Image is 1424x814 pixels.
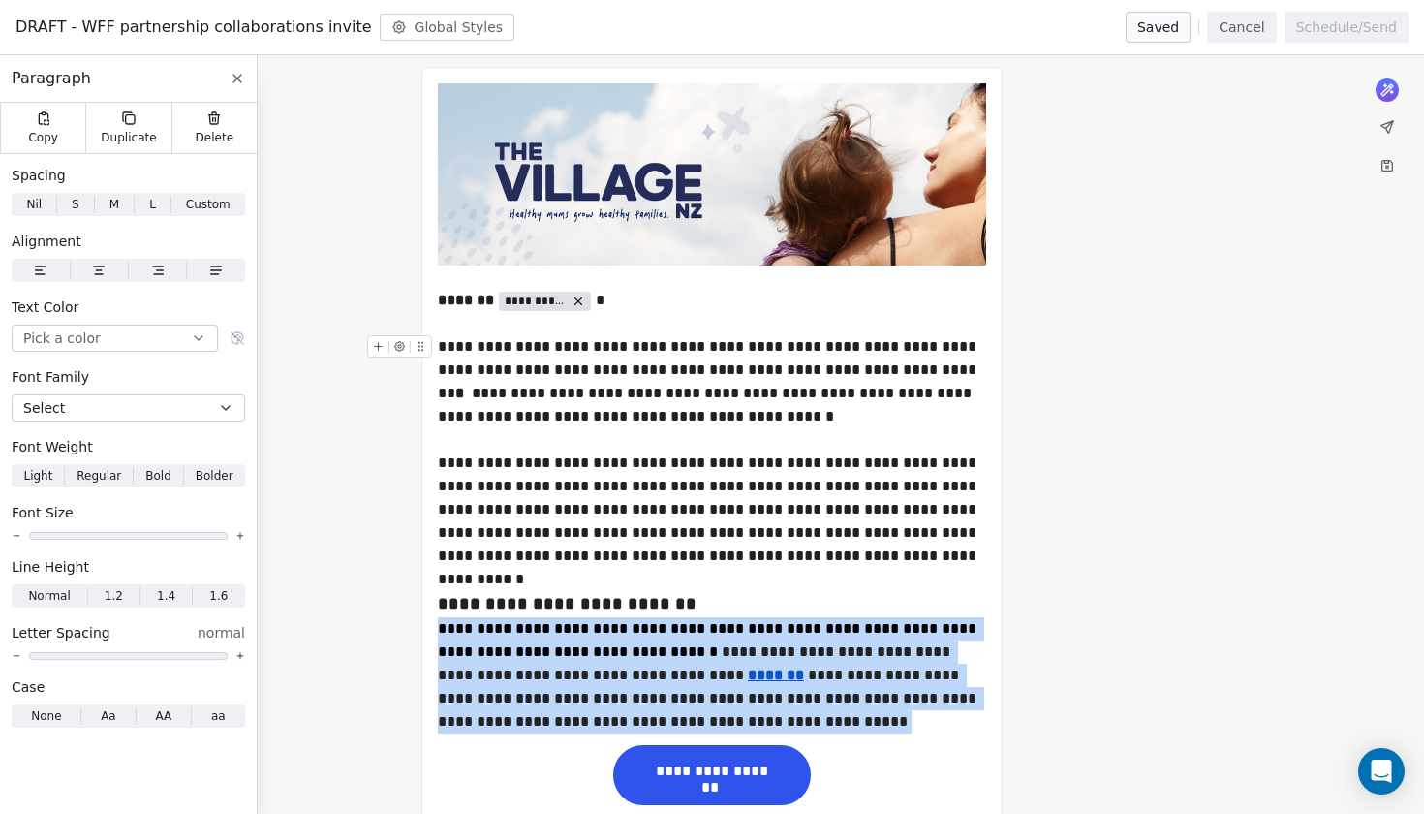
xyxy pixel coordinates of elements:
[12,503,74,522] span: Font Size
[155,707,171,725] span: AA
[31,707,61,725] span: None
[101,130,156,145] span: Duplicate
[145,467,171,485] span: Bold
[380,14,515,41] button: Global Styles
[12,297,78,317] span: Text Color
[196,130,234,145] span: Delete
[109,196,119,213] span: M
[12,677,45,697] span: Case
[209,587,228,605] span: 1.6
[23,398,65,418] span: Select
[12,166,66,185] span: Spacing
[12,232,81,251] span: Alignment
[28,130,58,145] span: Copy
[77,467,121,485] span: Regular
[198,623,245,642] span: normal
[72,196,79,213] span: S
[12,367,89,387] span: Font Family
[1207,12,1276,43] button: Cancel
[12,623,110,642] span: Letter Spacing
[12,67,91,90] span: Paragraph
[12,557,89,577] span: Line Height
[12,325,218,352] button: Pick a color
[26,196,42,213] span: Nil
[12,437,93,456] span: Font Weight
[186,196,231,213] span: Custom
[1358,748,1405,795] div: Open Intercom Messenger
[105,587,123,605] span: 1.2
[157,587,175,605] span: 1.4
[211,707,226,725] span: aa
[1126,12,1191,43] button: Saved
[23,467,52,485] span: Light
[196,467,233,485] span: Bolder
[28,587,70,605] span: Normal
[1285,12,1409,43] button: Schedule/Send
[15,16,372,39] span: DRAFT - WFF partnership collaborations invite
[101,707,116,725] span: Aa
[149,196,156,213] span: L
